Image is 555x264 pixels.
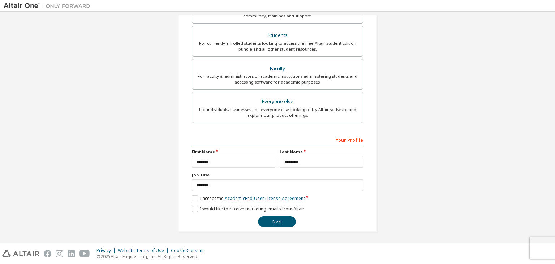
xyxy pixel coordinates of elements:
[197,107,358,118] div: For individuals, businesses and everyone else looking to try Altair software and explore our prod...
[96,248,118,254] div: Privacy
[192,172,363,178] label: Job Title
[79,250,90,257] img: youtube.svg
[192,206,304,212] label: I would like to receive marketing emails from Altair
[68,250,75,257] img: linkedin.svg
[197,30,358,41] div: Students
[96,254,208,260] p: © 2025 Altair Engineering, Inc. All Rights Reserved.
[192,195,305,201] label: I accept the
[4,2,94,9] img: Altair One
[197,41,358,52] div: For currently enrolled students looking to access the free Altair Student Edition bundle and all ...
[118,248,171,254] div: Website Terms of Use
[197,97,358,107] div: Everyone else
[258,216,296,227] button: Next
[44,250,51,257] img: facebook.svg
[2,250,39,257] img: altair_logo.svg
[197,64,358,74] div: Faculty
[171,248,208,254] div: Cookie Consent
[192,134,363,145] div: Your Profile
[56,250,63,257] img: instagram.svg
[197,73,358,85] div: For faculty & administrators of academic institutions administering students and accessing softwa...
[192,149,275,155] label: First Name
[280,149,363,155] label: Last Name
[225,195,305,201] a: Academic End-User License Agreement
